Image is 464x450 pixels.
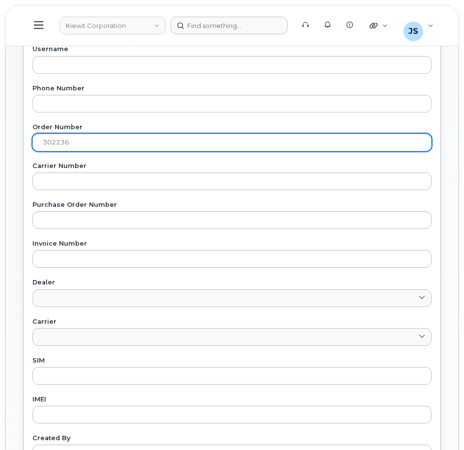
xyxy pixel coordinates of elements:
[421,407,457,443] iframe: Messenger Launcher
[32,124,432,131] label: Order Number
[59,17,166,34] a: Kiewit Corporation
[32,319,432,325] label: Carrier
[171,17,288,34] input: Find something...
[32,358,432,364] label: SIM
[32,280,432,286] label: Dealer
[32,435,432,442] label: Created By
[32,202,432,208] label: Purchase Order Number
[32,396,432,403] label: IMEI
[32,46,432,53] label: Username
[32,241,432,247] label: Invoice Number
[397,16,440,35] div: Jessica Safarik
[363,16,395,35] div: Quicklinks
[32,85,432,92] label: Phone Number
[32,163,432,169] label: Carrier Number
[408,26,418,37] span: JS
